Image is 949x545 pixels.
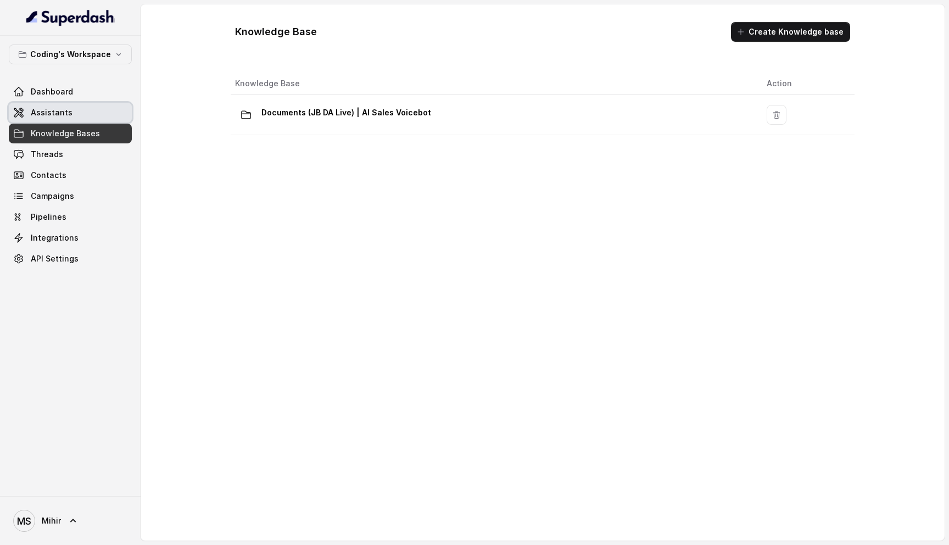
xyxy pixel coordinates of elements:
img: light.svg [26,9,115,26]
span: Knowledge Bases [31,128,100,139]
span: Assistants [31,107,72,118]
h1: Knowledge Base [235,23,317,41]
a: Pipelines [9,207,132,227]
text: MS [17,515,31,527]
a: Campaigns [9,186,132,206]
button: Coding's Workspace [9,45,132,64]
span: Threads [31,149,63,160]
span: Pipelines [31,212,66,223]
th: Action [758,73,855,95]
a: Knowledge Bases [9,124,132,143]
a: Threads [9,144,132,164]
th: Knowledge Base [231,73,758,95]
a: Assistants [9,103,132,123]
span: API Settings [31,253,79,264]
span: Mihir [42,515,61,526]
a: Integrations [9,228,132,248]
span: Integrations [31,232,79,243]
span: Contacts [31,170,66,181]
a: Dashboard [9,82,132,102]
button: Create Knowledge base [731,22,850,42]
a: Contacts [9,165,132,185]
p: Coding's Workspace [30,48,111,61]
p: Documents (JB DA Live) | AI Sales Voicebot [261,104,431,121]
span: Campaigns [31,191,74,202]
a: API Settings [9,249,132,269]
a: Mihir [9,505,132,536]
span: Dashboard [31,86,73,97]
